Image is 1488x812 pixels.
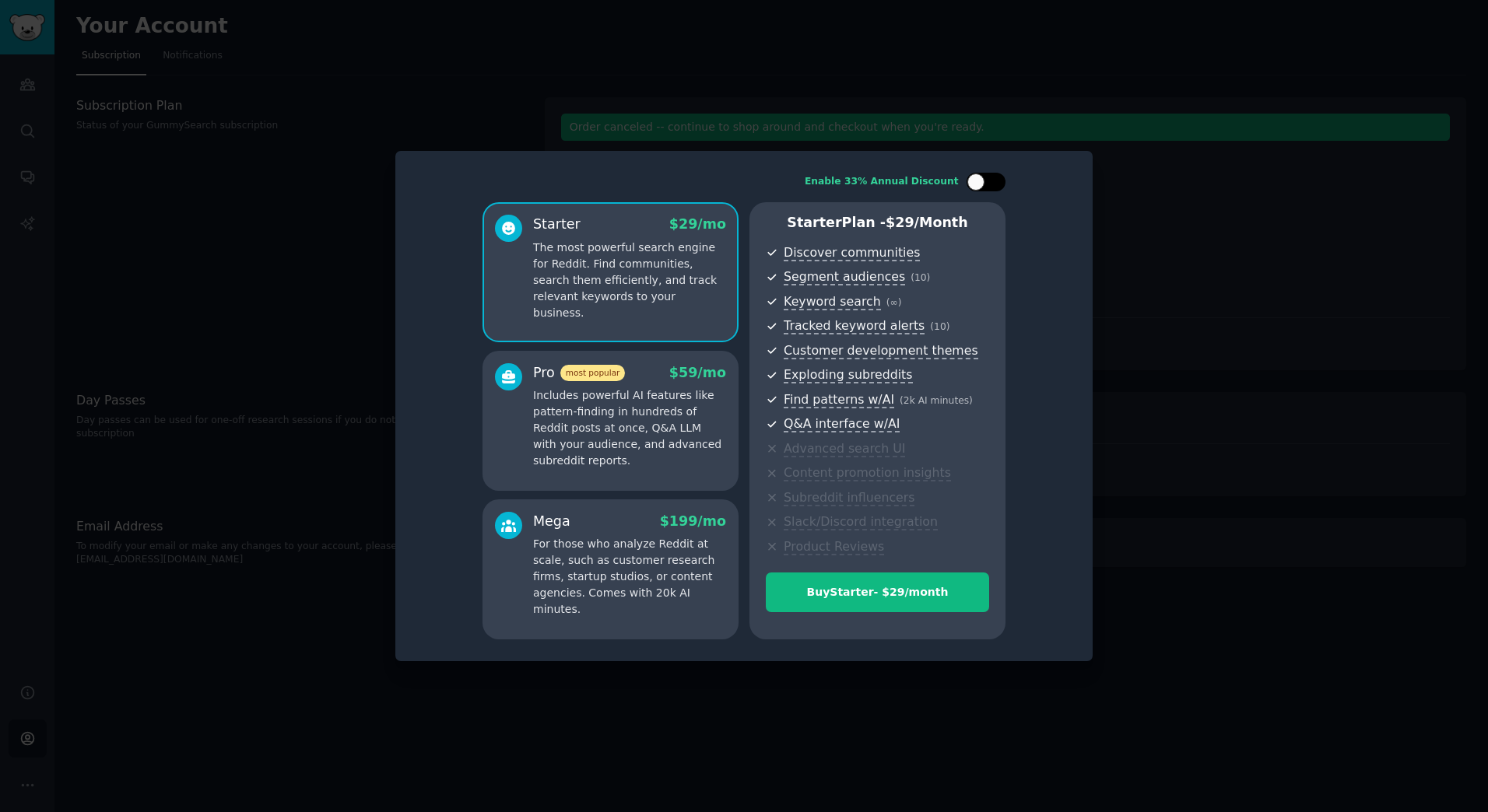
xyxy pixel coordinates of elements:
[784,465,951,481] span: Content promotion insights
[930,321,949,332] span: ( 10 )
[533,536,726,618] p: For those who analyze Reddit at scale, such as customer research firms, startup studios, or conte...
[766,213,989,233] p: Starter Plan -
[784,367,912,383] span: Exploding subreddits
[669,365,726,380] span: $ 59 /mo
[784,514,938,530] span: Slack/Discord integration
[767,584,988,600] div: Buy Starter - $ 29 /month
[560,365,626,381] span: most popular
[533,363,625,383] div: Pro
[669,216,726,232] span: $ 29 /mo
[805,175,959,189] div: Enable 33% Annual Discount
[784,490,914,506] span: Subreddit influencers
[784,539,884,555] span: Product Reviews
[533,215,581,234] div: Starter
[766,572,989,612] button: BuyStarter- $29/month
[533,240,726,321] p: The most powerful search engine for Reddit. Find communities, search them efficiently, and track ...
[886,297,902,308] span: ( ∞ )
[784,392,894,408] span: Find patterns w/AI
[886,215,968,230] span: $ 29 /month
[784,294,881,310] span: Keyword search
[784,416,900,432] span: Q&A interface w/AI
[911,272,930,283] span: ( 10 )
[900,395,973,406] span: ( 2k AI minutes )
[784,245,920,261] span: Discover communities
[784,343,978,359] span: Customer development themes
[533,387,726,469] p: Includes powerful AI features like pattern-finding in hundreds of Reddit posts at once, Q&A LLM w...
[533,512,570,531] div: Mega
[784,441,905,457] span: Advanced search UI
[784,318,925,334] span: Tracked keyword alerts
[660,513,726,529] span: $ 199 /mo
[784,269,905,285] span: Segment audiences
